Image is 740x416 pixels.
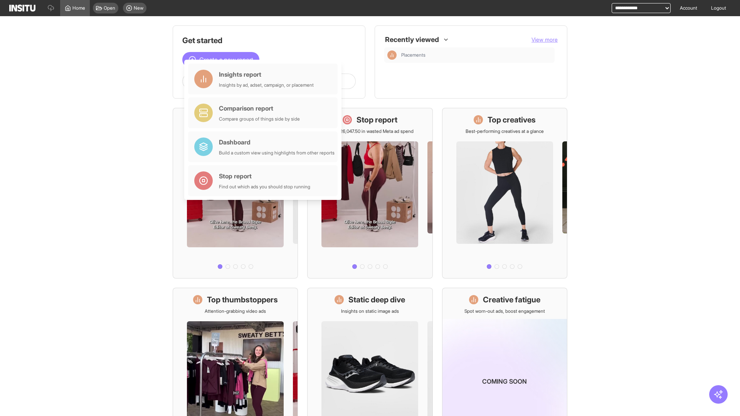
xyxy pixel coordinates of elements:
div: Dashboard [219,138,335,147]
div: Stop report [219,171,310,181]
div: Find out which ads you should stop running [219,184,310,190]
a: What's live nowSee all active ads instantly [173,108,298,278]
h1: Top creatives [488,114,536,125]
p: Best-performing creatives at a glance [466,128,544,134]
h1: Static deep dive [348,294,405,305]
h1: Top thumbstoppers [207,294,278,305]
span: Create a new report [199,55,253,64]
span: Open [104,5,115,11]
h1: Get started [182,35,356,46]
h1: Stop report [357,114,397,125]
button: Create a new report [182,52,259,67]
div: Build a custom view using highlights from other reports [219,150,335,156]
div: Insights report [219,70,314,79]
a: Stop reportSave £26,047.50 in wasted Meta ad spend [307,108,432,278]
div: Insights [387,50,397,60]
span: View more [531,36,558,43]
span: Placements [401,52,552,58]
div: Insights by ad, adset, campaign, or placement [219,82,314,88]
p: Save £26,047.50 in wasted Meta ad spend [326,128,414,134]
span: Home [72,5,85,11]
button: View more [531,36,558,44]
div: Compare groups of things side by side [219,116,300,122]
span: Placements [401,52,425,58]
p: Attention-grabbing video ads [205,308,266,314]
div: Comparison report [219,104,300,113]
p: Insights on static image ads [341,308,399,314]
a: Top creativesBest-performing creatives at a glance [442,108,567,278]
img: Logo [9,5,35,12]
span: New [134,5,143,11]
